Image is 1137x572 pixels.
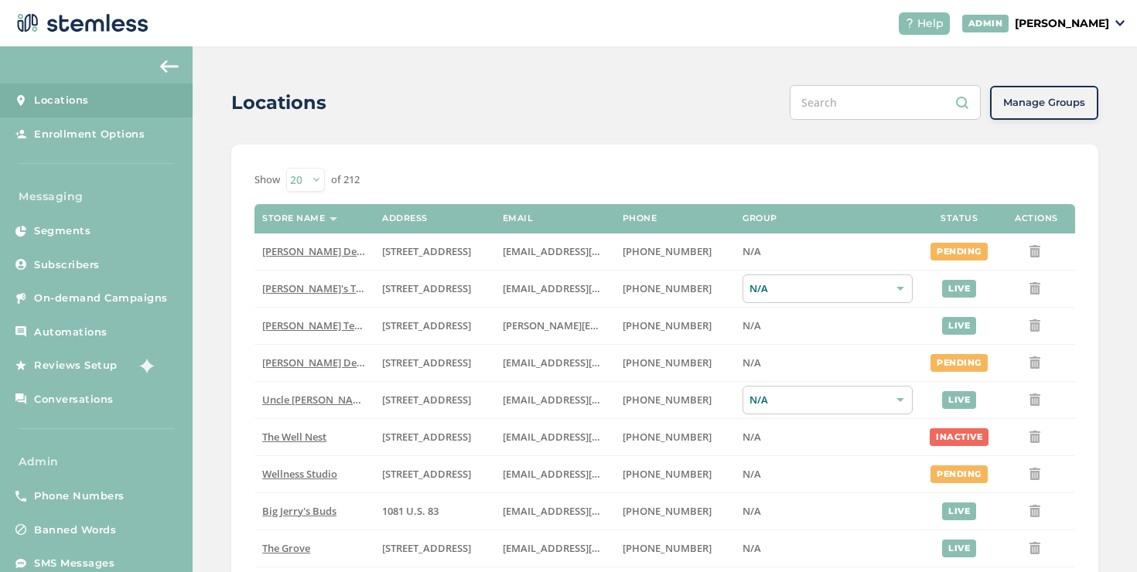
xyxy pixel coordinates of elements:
[941,213,978,223] label: Status
[790,85,981,120] input: Search
[503,213,534,223] label: Email
[1003,95,1085,111] span: Manage Groups
[34,223,90,239] span: Segments
[12,8,149,39] img: logo-dark-0685b13c.svg
[623,282,727,295] label: (503) 804-9208
[382,356,487,369] label: 17523 Ventura Boulevard
[262,282,367,295] label: Brian's Test Store
[942,540,976,557] div: live
[503,319,607,332] label: swapnil@stemless.co
[262,504,336,518] span: Big Jerry's Buds
[262,393,430,407] span: Uncle [PERSON_NAME]’s King Circle
[743,319,913,332] label: N/A
[743,386,913,414] div: N/A
[930,465,988,483] div: pending
[623,542,727,555] label: (619) 600-1269
[262,541,310,555] span: The Grove
[331,172,360,188] label: of 212
[34,325,108,340] span: Automations
[382,541,471,555] span: [STREET_ADDRESS]
[623,504,712,518] span: [PHONE_NUMBER]
[382,542,487,555] label: 8155 Center Street
[382,467,471,481] span: [STREET_ADDRESS]
[262,431,367,444] label: The Well Nest
[231,89,326,117] h2: Locations
[743,542,913,555] label: N/A
[160,60,179,73] img: icon-arrow-back-accent-c549486e.svg
[503,468,607,481] label: vmrobins@gmail.com
[917,15,944,32] span: Help
[930,243,988,260] div: pending
[382,393,487,407] label: 209 King Circle
[503,393,607,407] label: christian@uncleherbsak.com
[743,356,913,369] label: N/A
[942,502,976,520] div: live
[743,213,777,223] label: Group
[1015,15,1109,32] p: [PERSON_NAME]
[382,319,487,332] label: 5241 Center Boulevard
[382,430,471,444] span: [STREET_ADDRESS]
[623,541,712,555] span: [PHONE_NUMBER]
[262,356,367,369] label: Hazel Delivery 4
[623,213,657,223] label: Phone
[382,281,471,295] span: [STREET_ADDRESS]
[998,204,1075,233] th: Actions
[623,319,727,332] label: (503) 332-4545
[503,430,671,444] span: [EMAIL_ADDRESS][DOMAIN_NAME]
[623,318,712,332] span: [PHONE_NUMBER]
[34,489,125,504] span: Phone Numbers
[262,430,326,444] span: The Well Nest
[503,245,607,258] label: arman91488@gmail.com
[129,350,160,381] img: glitter-stars-b7820f95.gif
[503,244,671,258] span: [EMAIL_ADDRESS][DOMAIN_NAME]
[930,354,988,372] div: pending
[743,468,913,481] label: N/A
[503,504,671,518] span: [EMAIL_ADDRESS][DOMAIN_NAME]
[623,356,727,369] label: (818) 561-0790
[1115,20,1125,26] img: icon_down-arrow-small-66adaf34.svg
[382,318,471,332] span: [STREET_ADDRESS]
[382,245,487,258] label: 17523 Ventura Boulevard
[623,393,727,407] label: (907) 330-7833
[382,505,487,518] label: 1081 U.S. 83
[743,505,913,518] label: N/A
[623,430,712,444] span: [PHONE_NUMBER]
[262,542,367,555] label: The Grove
[503,467,671,481] span: [EMAIL_ADDRESS][DOMAIN_NAME]
[382,393,471,407] span: [STREET_ADDRESS]
[382,504,439,518] span: 1081 U.S. 83
[34,556,114,571] span: SMS Messages
[382,468,487,481] label: 123 Main Street
[262,318,390,332] span: [PERSON_NAME] Test store
[262,245,367,258] label: Hazel Delivery
[34,523,116,538] span: Banned Words
[503,356,671,369] span: [EMAIL_ADDRESS][DOMAIN_NAME]
[34,291,168,306] span: On-demand Campaigns
[503,541,671,555] span: [EMAIL_ADDRESS][DOMAIN_NAME]
[382,244,471,258] span: [STREET_ADDRESS]
[623,505,727,518] label: (580) 539-1118
[262,319,367,332] label: Swapnil Test store
[743,274,913,303] div: N/A
[34,127,145,142] span: Enrollment Options
[262,244,384,258] span: [PERSON_NAME] Delivery
[382,282,487,295] label: 123 East Main Street
[743,431,913,444] label: N/A
[503,431,607,444] label: vmrobins@gmail.com
[262,281,398,295] span: [PERSON_NAME]'s Test Store
[262,467,337,481] span: Wellness Studio
[942,317,976,335] div: live
[623,468,727,481] label: (269) 929-8463
[503,282,607,295] label: brianashen@gmail.com
[942,280,976,298] div: live
[34,93,89,108] span: Locations
[34,358,118,373] span: Reviews Setup
[623,245,727,258] label: (818) 561-0790
[503,356,607,369] label: arman91488@gmail.com
[262,393,367,407] label: Uncle Herb’s King Circle
[1060,498,1137,572] iframe: Chat Widget
[503,318,750,332] span: [PERSON_NAME][EMAIL_ADDRESS][DOMAIN_NAME]
[623,244,712,258] span: [PHONE_NUMBER]
[262,468,367,481] label: Wellness Studio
